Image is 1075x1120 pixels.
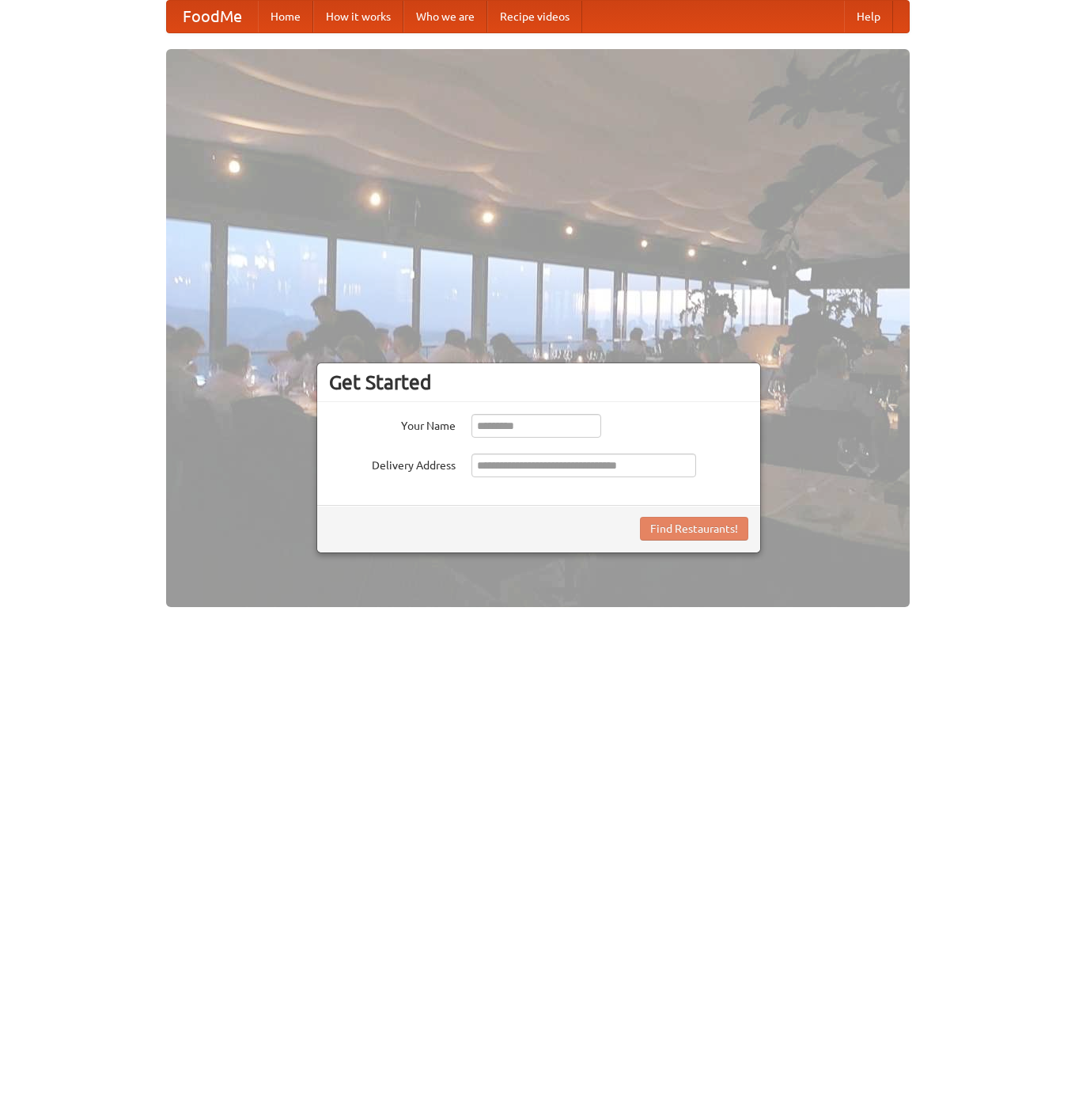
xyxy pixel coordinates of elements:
[329,414,456,434] label: Your Name
[167,1,258,32] a: FoodMe
[640,517,748,541] button: Find Restaurants!
[487,1,582,32] a: Recipe videos
[844,1,893,32] a: Help
[329,370,748,394] h3: Get Started
[258,1,313,32] a: Home
[329,454,456,473] label: Delivery Address
[403,1,487,32] a: Who we are
[313,1,403,32] a: How it works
